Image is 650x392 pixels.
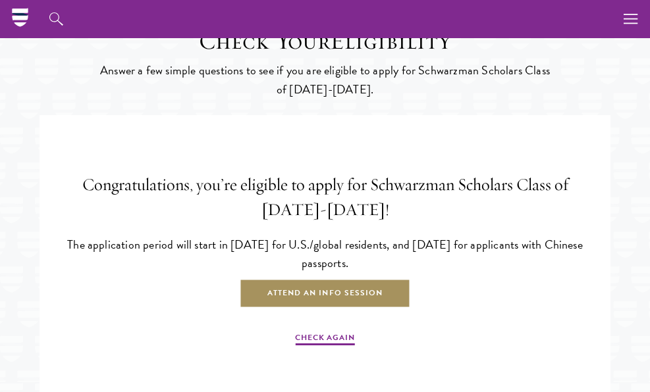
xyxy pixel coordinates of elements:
[295,331,354,347] a: Check Again
[49,172,601,222] h4: Congratulations, you’re eligible to apply for Schwarzman Scholars Class of [DATE]-[DATE]!
[49,235,601,272] p: The application period will start in [DATE] for U.S./global residents, and [DATE] for applicants ...
[98,61,553,98] p: Answer a few simple questions to see if you are eligible to apply for Schwarzman Scholars Class o...
[98,27,553,55] h2: Check Your Eligibility
[240,279,410,308] a: Attend an Info Session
